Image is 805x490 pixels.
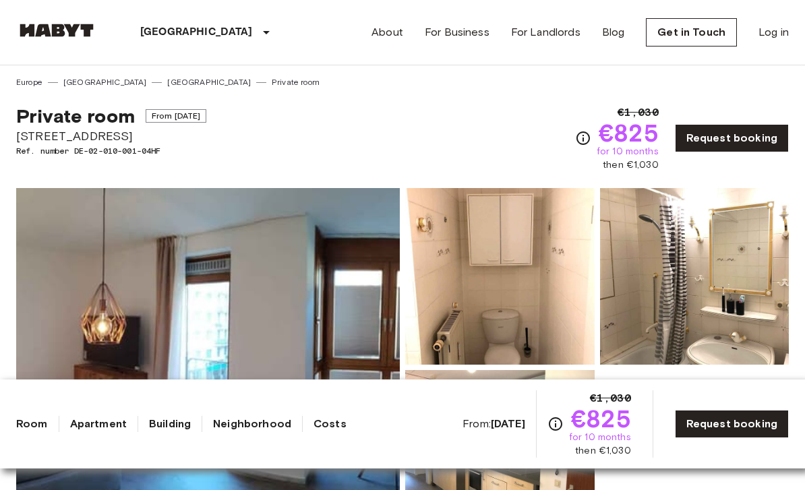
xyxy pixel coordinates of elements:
[167,76,251,88] a: [GEOGRAPHIC_DATA]
[405,188,595,365] img: Picture of unit DE-02-010-001-04HF
[575,130,591,146] svg: Check cost overview for full price breakdown. Please note that discounts apply to new joiners onl...
[63,76,147,88] a: [GEOGRAPHIC_DATA]
[16,416,48,432] a: Room
[569,431,631,444] span: for 10 months
[597,145,659,158] span: for 10 months
[425,24,489,40] a: For Business
[575,444,631,458] span: then €1,030
[618,104,659,121] span: €1,030
[491,417,525,430] b: [DATE]
[70,416,127,432] a: Apartment
[603,158,659,172] span: then €1,030
[371,24,403,40] a: About
[758,24,789,40] a: Log in
[547,416,564,432] svg: Check cost overview for full price breakdown. Please note that discounts apply to new joiners onl...
[675,410,789,438] a: Request booking
[16,127,206,145] span: [STREET_ADDRESS]
[590,390,631,406] span: €1,030
[675,124,789,152] a: Request booking
[140,24,253,40] p: [GEOGRAPHIC_DATA]
[463,417,525,431] span: From:
[599,121,659,145] span: €825
[149,416,191,432] a: Building
[571,406,631,431] span: €825
[16,145,206,157] span: Ref. number DE-02-010-001-04HF
[646,18,737,47] a: Get in Touch
[602,24,625,40] a: Blog
[600,188,789,365] img: Picture of unit DE-02-010-001-04HF
[511,24,580,40] a: For Landlords
[16,104,135,127] span: Private room
[16,76,42,88] a: Europe
[314,416,347,432] a: Costs
[272,76,320,88] a: Private room
[16,24,97,37] img: Habyt
[213,416,291,432] a: Neighborhood
[146,109,207,123] span: From [DATE]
